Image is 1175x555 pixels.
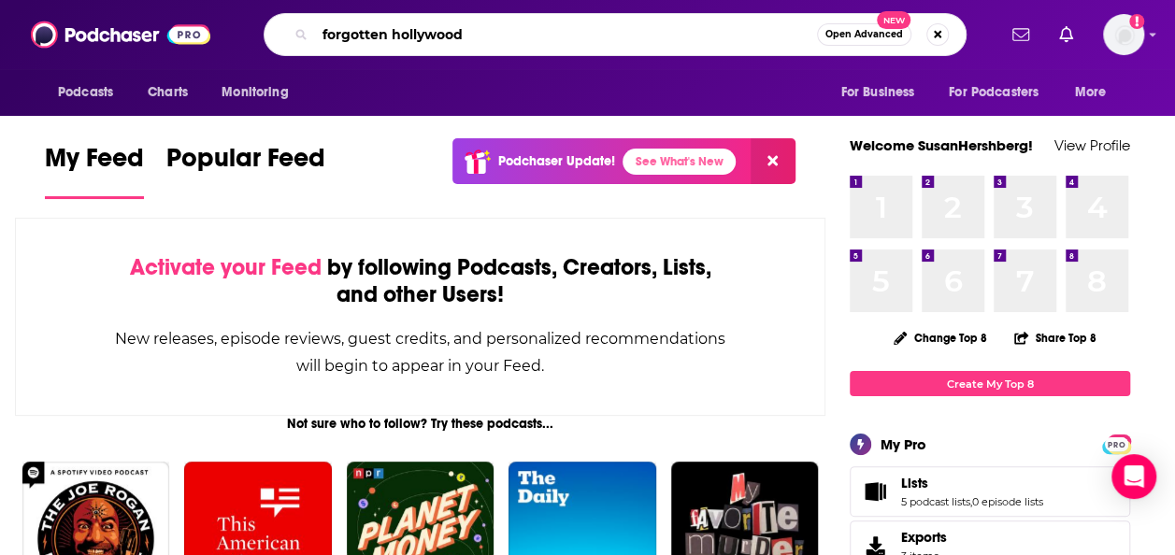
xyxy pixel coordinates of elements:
[15,416,825,432] div: Not sure who to follow? Try these podcasts...
[840,79,914,106] span: For Business
[136,75,199,110] a: Charts
[901,495,970,508] a: 5 podcast lists
[166,142,325,199] a: Popular Feed
[882,326,998,349] button: Change Top 8
[1103,14,1144,55] button: Show profile menu
[1062,75,1130,110] button: open menu
[1052,19,1081,50] a: Show notifications dropdown
[31,17,210,52] img: Podchaser - Follow, Share and Rate Podcasts
[877,11,910,29] span: New
[972,495,1043,508] a: 0 episode lists
[1103,14,1144,55] span: Logged in as SusanHershberg
[45,142,144,199] a: My Feed
[850,136,1033,154] a: Welcome SusanHershberg!
[937,75,1066,110] button: open menu
[1105,436,1127,450] a: PRO
[498,153,615,169] p: Podchaser Update!
[901,529,947,546] span: Exports
[315,20,817,50] input: Search podcasts, credits, & more...
[222,79,288,106] span: Monitoring
[109,325,731,379] div: New releases, episode reviews, guest credits, and personalized recommendations will begin to appe...
[1129,14,1144,29] svg: Add a profile image
[1054,136,1130,154] a: View Profile
[850,466,1130,517] span: Lists
[45,142,144,185] span: My Feed
[58,79,113,106] span: Podcasts
[901,475,928,491] span: Lists
[166,142,325,185] span: Popular Feed
[970,495,972,508] span: ,
[856,478,894,505] a: Lists
[901,475,1043,491] a: Lists
[208,75,312,110] button: open menu
[949,79,1039,106] span: For Podcasters
[109,254,731,308] div: by following Podcasts, Creators, Lists, and other Users!
[881,435,926,453] div: My Pro
[1013,320,1097,356] button: Share Top 8
[817,23,911,46] button: Open AdvancedNew
[1005,19,1037,50] a: Show notifications dropdown
[45,75,137,110] button: open menu
[1075,79,1107,106] span: More
[129,253,321,281] span: Activate your Feed
[264,13,967,56] div: Search podcasts, credits, & more...
[623,149,736,175] a: See What's New
[827,75,938,110] button: open menu
[850,371,1130,396] a: Create My Top 8
[148,79,188,106] span: Charts
[825,30,903,39] span: Open Advanced
[1103,14,1144,55] img: User Profile
[1111,454,1156,499] div: Open Intercom Messenger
